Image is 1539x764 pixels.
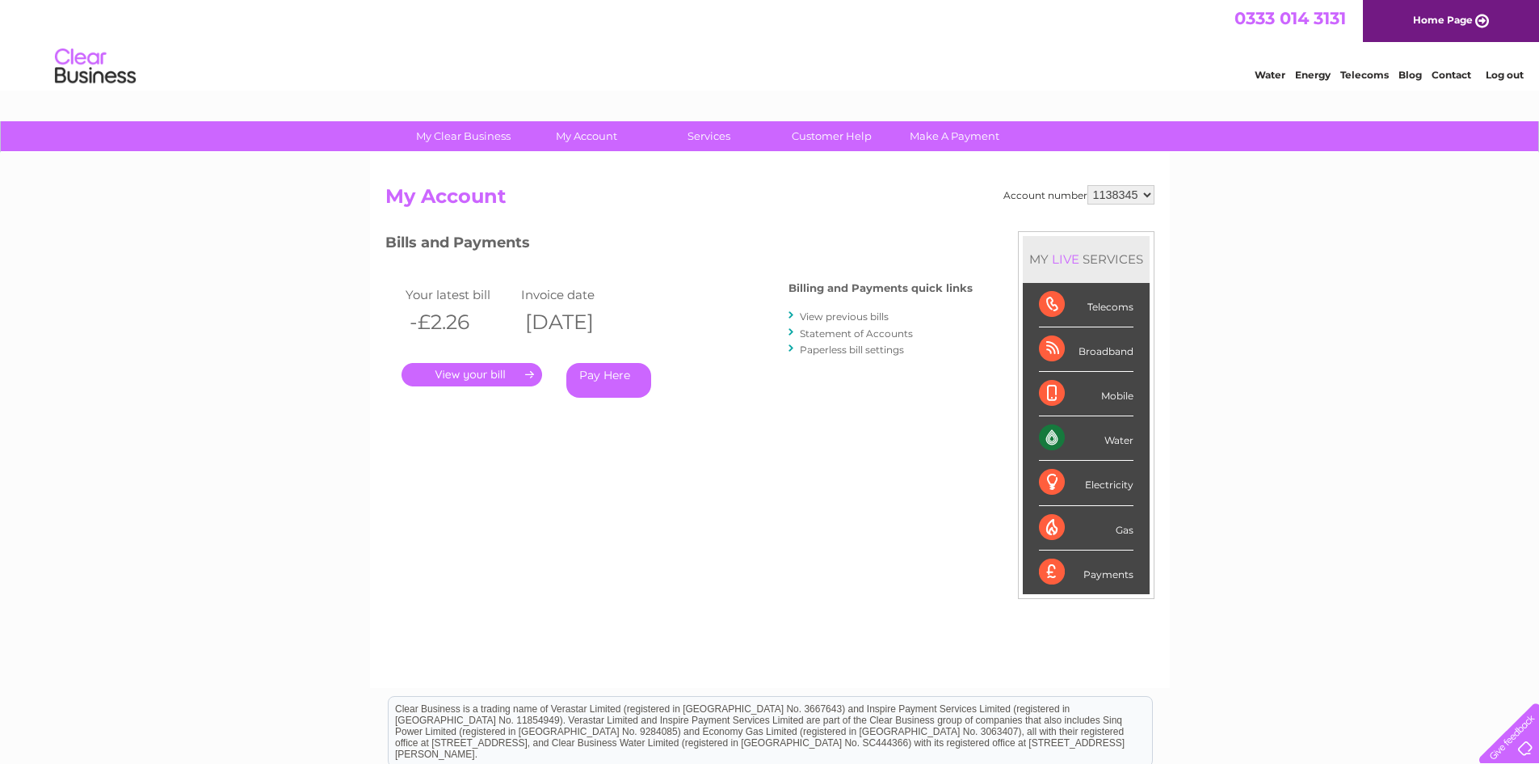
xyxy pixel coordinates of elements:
[765,121,898,151] a: Customer Help
[566,363,651,398] a: Pay Here
[517,284,633,306] td: Invoice date
[1039,461,1133,505] div: Electricity
[389,9,1152,78] div: Clear Business is a trading name of Verastar Limited (registered in [GEOGRAPHIC_DATA] No. 3667643...
[1023,236,1150,282] div: MY SERVICES
[642,121,776,151] a: Services
[385,231,973,260] h3: Bills and Payments
[1049,251,1083,267] div: LIVE
[788,282,973,294] h4: Billing and Payments quick links
[517,306,633,339] th: [DATE]
[1039,283,1133,327] div: Telecoms
[800,310,889,323] a: View previous bills
[1039,416,1133,461] div: Water
[1234,8,1346,28] a: 0333 014 3131
[1340,69,1389,81] a: Telecoms
[402,363,542,386] a: .
[1295,69,1331,81] a: Energy
[800,344,904,356] a: Paperless bill settings
[1039,327,1133,372] div: Broadband
[1003,185,1154,205] div: Account number
[1039,372,1133,416] div: Mobile
[519,121,653,151] a: My Account
[1432,69,1471,81] a: Contact
[1255,69,1285,81] a: Water
[888,121,1021,151] a: Make A Payment
[402,284,518,306] td: Your latest bill
[54,42,137,91] img: logo.png
[1039,506,1133,551] div: Gas
[1486,69,1524,81] a: Log out
[402,306,518,339] th: -£2.26
[1039,551,1133,594] div: Payments
[800,327,913,340] a: Statement of Accounts
[385,185,1154,216] h2: My Account
[1398,69,1422,81] a: Blog
[397,121,530,151] a: My Clear Business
